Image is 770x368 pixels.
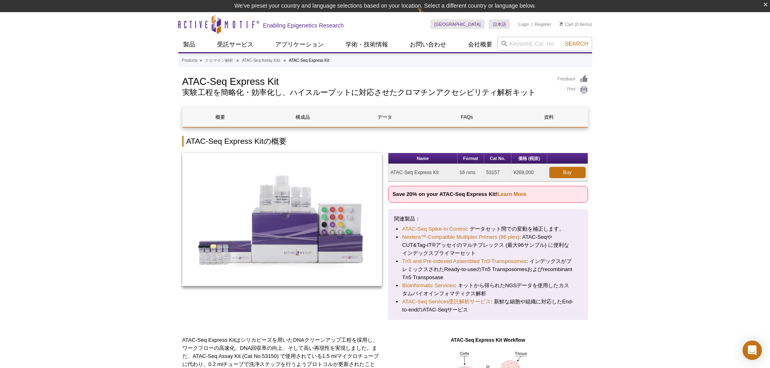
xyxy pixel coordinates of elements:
[402,298,491,306] a: ATAC-Seq Services受託解析サービス
[178,37,200,52] a: 製品
[402,257,574,282] li: : インデックスがプレミックスされたReady-to-useのTn5 Transposomesおよびrecombinant Tn5 Transposase
[511,164,547,181] td: ¥268,000
[562,40,591,47] button: Search
[405,37,451,52] a: お問い合わせ
[484,153,511,164] th: Cat No.
[511,153,547,164] th: 価格 (税抜)
[182,89,550,96] h2: 実験工程を簡略化・効率化し、ハイスループットに対応させたクロマチンアクセシビリティ解析キット
[289,58,329,63] li: ATAC-Seq Express Kit
[402,257,527,265] a: Tn5 and Pre-indexed Assembled Tn5 Transposomes
[402,282,455,290] a: Bioinformatic Services
[212,37,258,52] a: 受託サービス
[265,107,341,127] a: 構成品
[347,107,423,127] a: データ
[182,153,382,286] img: ATAC-Seq Express Kit
[388,153,458,164] th: Name
[402,298,574,314] li: : 新鮮な細胞や組織に対応したEnd-to-endのATAC-Seqサービス
[402,233,519,241] a: Nextera™-Compatible Multiplex Primers (96 plex)
[182,57,198,64] a: Products
[205,57,233,64] a: クロマチン解析
[341,37,393,52] a: 学術・技術情報
[458,153,484,164] th: Format
[402,225,466,233] a: ATAC-Seq Spike-In Control
[182,75,550,87] h1: ATAC-Seq Express Kit
[549,167,586,178] a: Buy
[558,75,588,84] a: Feedback
[263,22,344,29] h2: Enabling Epigenetics Research
[497,37,592,50] input: Keyword, Cat. No.
[283,58,286,63] li: »
[236,58,239,63] li: »
[402,225,574,233] li: : データセット間での変動を補正します。
[200,58,202,63] li: »
[743,341,762,360] div: Open Intercom Messenger
[418,6,439,25] img: Change Here
[392,191,526,197] strong: Save 20% on your ATAC-Seq Express Kit!
[183,107,259,127] a: 概要
[429,107,505,127] a: FAQs
[559,19,592,29] li: (0 items)
[532,19,533,29] li: |
[451,337,525,343] strong: ATAC-Seq Express Kit Workflow
[511,107,587,127] a: 資料
[402,233,574,257] li: : ATAC-SeqやCUT&Tag-IT®アッセイのマルチプレックス (最大96サンプル) に便利なインデックスプライマーセット
[458,164,484,181] td: 16 rxns
[430,19,485,29] a: [GEOGRAPHIC_DATA]
[489,19,510,29] a: 日本語
[498,191,526,197] a: Learn More
[518,21,529,27] a: Login
[463,37,497,52] a: 会社概要
[402,282,574,298] li: : キットから得られたNGSデータを使用したカスタムバイオインフォマティクス解析
[565,40,588,47] span: Search
[559,22,563,26] img: Your Cart
[394,215,582,223] p: 関連製品：
[270,37,329,52] a: アプリケーション
[559,21,574,27] a: Cart
[558,86,588,95] a: Print
[535,21,551,27] a: Register
[484,164,511,181] td: 53157
[182,136,588,147] h2: ATAC-Seq Express Kitの概要
[242,57,280,64] a: ATAC-Seq Assay Kits
[388,164,458,181] td: ATAC-Seq Express Kit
